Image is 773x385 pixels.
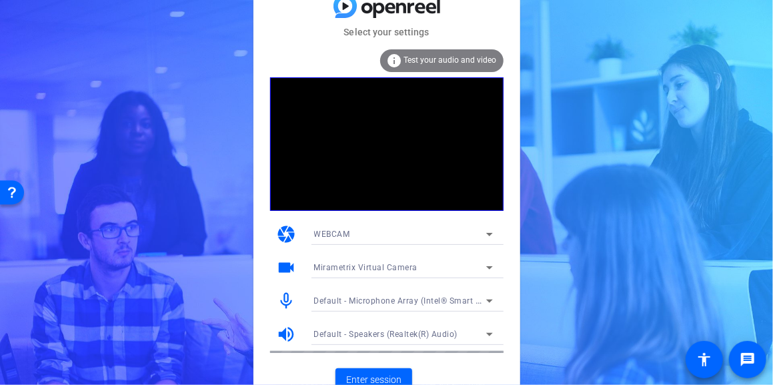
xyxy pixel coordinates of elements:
span: Test your audio and video [404,55,497,65]
span: Default - Speakers (Realtek(R) Audio) [314,330,458,339]
mat-icon: videocam [277,258,297,278]
mat-icon: mic_none [277,291,297,311]
span: WEBCAM [314,230,350,239]
mat-icon: message [740,352,756,368]
mat-icon: camera [277,224,297,244]
span: Mirametrix Virtual Camera [314,263,418,272]
mat-icon: volume_up [277,324,297,344]
mat-icon: accessibility [696,352,712,368]
mat-card-subtitle: Select your settings [253,25,520,39]
span: Default - Microphone Array (Intel® Smart Sound Technology for Digital Microphones) [314,295,645,306]
mat-icon: info [387,53,403,69]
